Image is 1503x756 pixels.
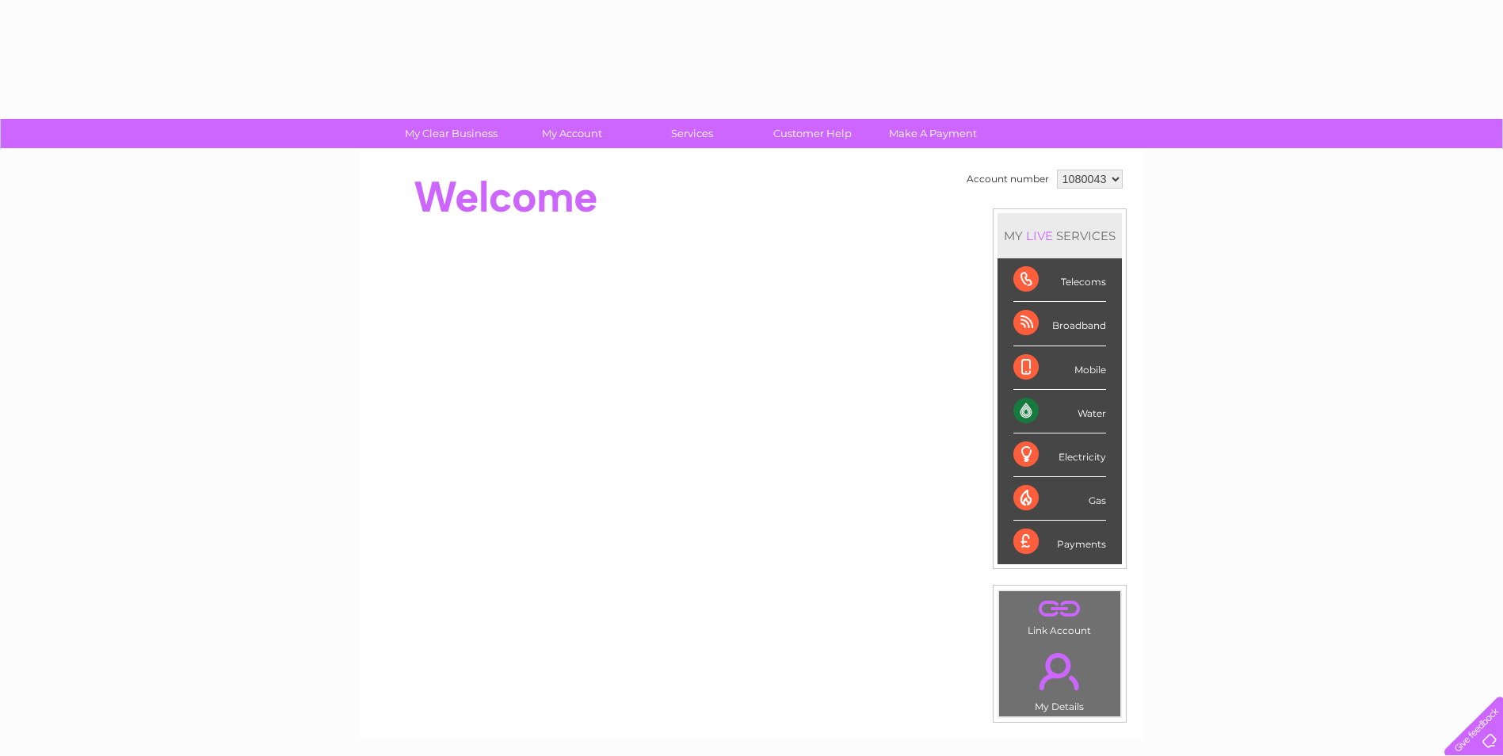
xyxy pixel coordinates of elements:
td: Link Account [998,590,1121,640]
a: Customer Help [747,119,878,148]
div: LIVE [1023,228,1056,243]
div: Mobile [1013,346,1106,390]
a: My Clear Business [386,119,517,148]
div: Payments [1013,521,1106,563]
div: MY SERVICES [998,213,1122,258]
div: Telecoms [1013,258,1106,302]
div: Gas [1013,477,1106,521]
a: My Account [506,119,637,148]
a: Services [627,119,757,148]
td: My Details [998,640,1121,717]
div: Broadband [1013,302,1106,346]
a: Make A Payment [868,119,998,148]
a: . [1003,643,1116,699]
a: . [1003,595,1116,623]
td: Account number [963,166,1053,193]
div: Water [1013,390,1106,433]
div: Electricity [1013,433,1106,477]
